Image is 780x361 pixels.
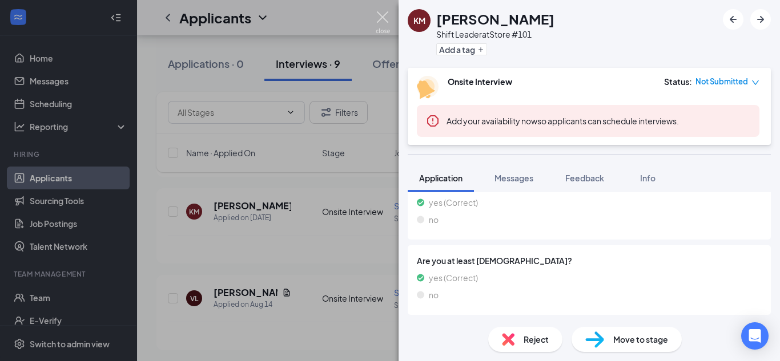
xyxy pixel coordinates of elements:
button: Add your availability now [447,115,537,127]
span: down [751,79,759,87]
div: Status : [664,76,692,87]
span: Messages [494,173,533,183]
svg: ArrowRight [754,13,767,26]
h1: [PERSON_NAME] [436,9,554,29]
button: PlusAdd a tag [436,43,487,55]
span: Reject [524,333,549,346]
span: Info [640,173,656,183]
div: KM [413,15,425,26]
svg: ArrowLeftNew [726,13,740,26]
b: Onsite Interview [448,76,512,87]
span: yes (Correct) [429,196,478,209]
span: Move to stage [613,333,668,346]
svg: Plus [477,46,484,53]
span: no [429,213,439,226]
span: no [429,289,439,301]
span: Application [419,173,463,183]
span: Feedback [565,173,604,183]
svg: Error [426,114,440,128]
div: Open Intercom Messenger [741,322,769,350]
span: Not Submitted [695,76,748,87]
span: Are you at least [DEMOGRAPHIC_DATA]? [417,254,762,267]
span: so applicants can schedule interviews. [447,116,679,126]
button: ArrowLeftNew [723,9,743,30]
button: ArrowRight [750,9,771,30]
div: Shift Leader at Store #101 [436,29,554,40]
span: yes (Correct) [429,271,478,284]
